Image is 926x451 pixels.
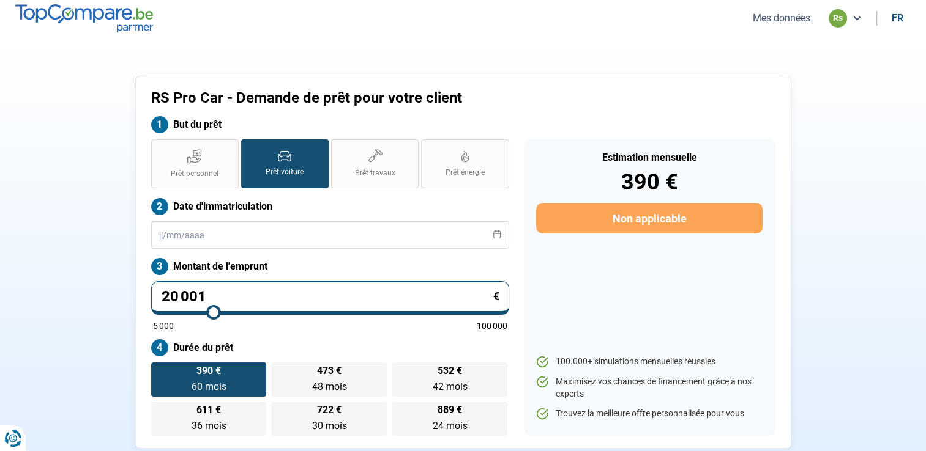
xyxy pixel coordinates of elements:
span: 611 € [196,405,221,415]
span: 42 mois [432,381,467,392]
div: fr [892,12,903,24]
span: € [493,291,499,302]
label: Montant de l'emprunt [151,258,509,275]
span: 30 mois [312,420,346,431]
label: Date d'immatriculation [151,198,509,215]
button: Non applicable [536,203,762,233]
span: Prêt énergie [446,167,485,178]
span: 722 € [317,405,342,415]
h1: RS Pro Car - Demande de prêt pour votre client [151,89,616,107]
div: 390 € [536,171,762,193]
span: 5 000 [153,321,174,330]
img: TopCompare.be [15,4,153,32]
span: 60 mois [191,381,226,392]
span: Prêt travaux [355,168,395,178]
span: Prêt voiture [266,167,304,177]
span: 24 mois [432,420,467,431]
label: Durée du prêt [151,339,509,356]
span: 48 mois [312,381,346,392]
div: rs [829,9,847,28]
span: 100 000 [477,321,507,330]
button: Mes données [749,12,814,24]
li: Maximisez vos chances de financement grâce à nos experts [536,376,762,400]
span: Prêt personnel [171,169,218,179]
span: 473 € [317,366,342,376]
span: 889 € [438,405,462,415]
input: jj/mm/aaaa [151,221,509,249]
label: But du prêt [151,116,509,133]
span: 390 € [196,366,221,376]
div: Estimation mensuelle [536,153,762,163]
li: Trouvez la meilleure offre personnalisée pour vous [536,408,762,420]
span: 36 mois [191,420,226,431]
li: 100.000+ simulations mensuelles réussies [536,356,762,368]
span: 532 € [438,366,462,376]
